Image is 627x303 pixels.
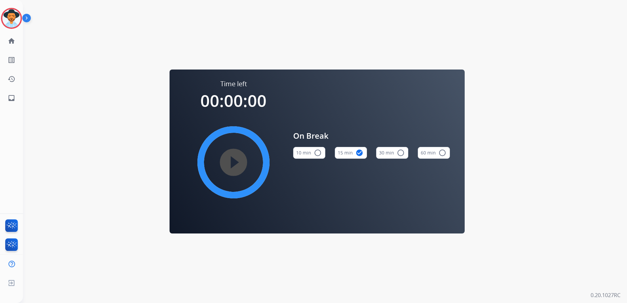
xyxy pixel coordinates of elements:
mat-icon: list_alt [8,56,15,64]
mat-icon: radio_button_unchecked [438,149,446,157]
button: 60 min [418,147,450,159]
mat-icon: check_circle [355,149,363,157]
span: 00:00:00 [200,90,267,112]
span: On Break [293,130,450,142]
mat-icon: history [8,75,15,83]
mat-icon: inbox [8,94,15,102]
p: 0.20.1027RC [591,291,620,299]
button: 10 min [293,147,325,159]
mat-icon: radio_button_unchecked [397,149,405,157]
mat-icon: home [8,37,15,45]
button: 15 min [335,147,367,159]
img: avatar [2,9,21,28]
button: 30 min [376,147,408,159]
span: Time left [220,79,247,89]
mat-icon: play_circle_filled [230,158,237,166]
mat-icon: radio_button_unchecked [314,149,322,157]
